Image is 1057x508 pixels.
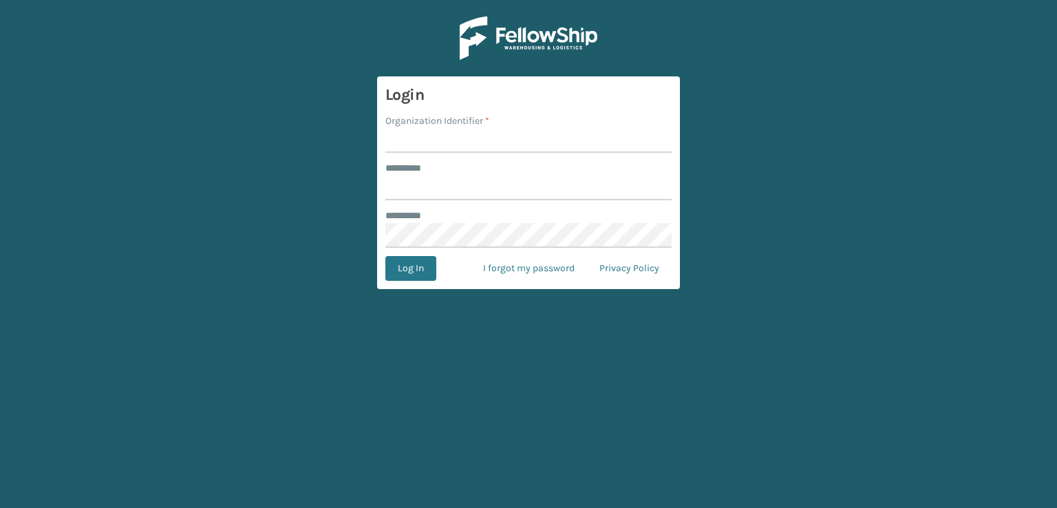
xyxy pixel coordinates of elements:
a: Privacy Policy [587,256,672,281]
img: Logo [460,17,597,60]
label: Organization Identifier [385,114,489,128]
button: Log In [385,256,436,281]
a: I forgot my password [471,256,587,281]
h3: Login [385,85,672,105]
